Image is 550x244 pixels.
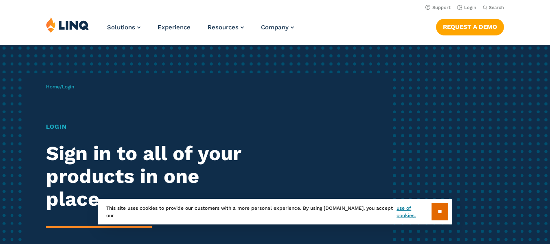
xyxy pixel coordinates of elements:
[46,122,258,132] h1: Login
[261,24,289,31] span: Company
[483,4,504,11] button: Open Search Bar
[436,19,504,35] a: Request a Demo
[46,142,258,211] h2: Sign in to all of your products in one place.
[98,199,452,224] div: This site uses cookies to provide our customers with a more personal experience. By using [DOMAIN...
[107,17,294,44] nav: Primary Navigation
[489,5,504,10] span: Search
[208,24,244,31] a: Resources
[436,17,504,35] nav: Button Navigation
[158,24,191,31] a: Experience
[107,24,140,31] a: Solutions
[46,84,60,90] a: Home
[208,24,239,31] span: Resources
[107,24,135,31] span: Solutions
[62,84,74,90] span: Login
[425,5,451,10] a: Support
[46,84,74,90] span: /
[397,204,431,219] a: use of cookies.
[261,24,294,31] a: Company
[46,17,89,33] img: LINQ | K‑12 Software
[457,5,476,10] a: Login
